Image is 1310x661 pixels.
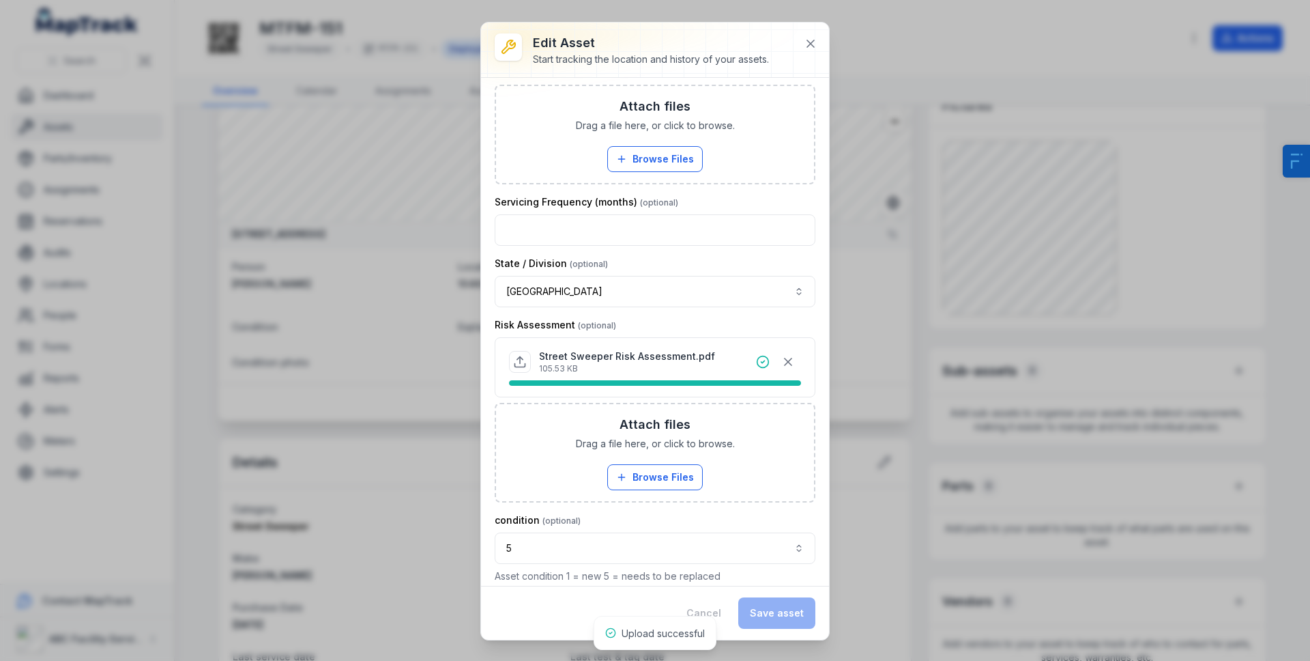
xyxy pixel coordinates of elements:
div: Start tracking the location and history of your assets. [533,53,769,66]
button: Browse Files [607,146,703,172]
label: Servicing Frequency (months) [495,195,678,209]
p: Street Sweeper Risk Assessment.pdf [539,350,715,363]
button: Browse Files [607,464,703,490]
label: State / Division [495,257,608,270]
label: Risk Assessment [495,318,616,332]
p: 105.53 KB [539,363,715,374]
h3: Edit asset [533,33,769,53]
span: Drag a file here, or click to browse. [576,119,735,132]
h3: Attach files [620,415,690,434]
span: Upload successful [622,628,705,639]
button: 5 [495,533,815,564]
p: Asset condition 1 = new 5 = needs to be replaced [495,569,815,583]
h3: Attach files [620,97,690,116]
button: [GEOGRAPHIC_DATA] [495,276,815,307]
span: Drag a file here, or click to browse. [576,437,735,451]
label: condition [495,514,581,527]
